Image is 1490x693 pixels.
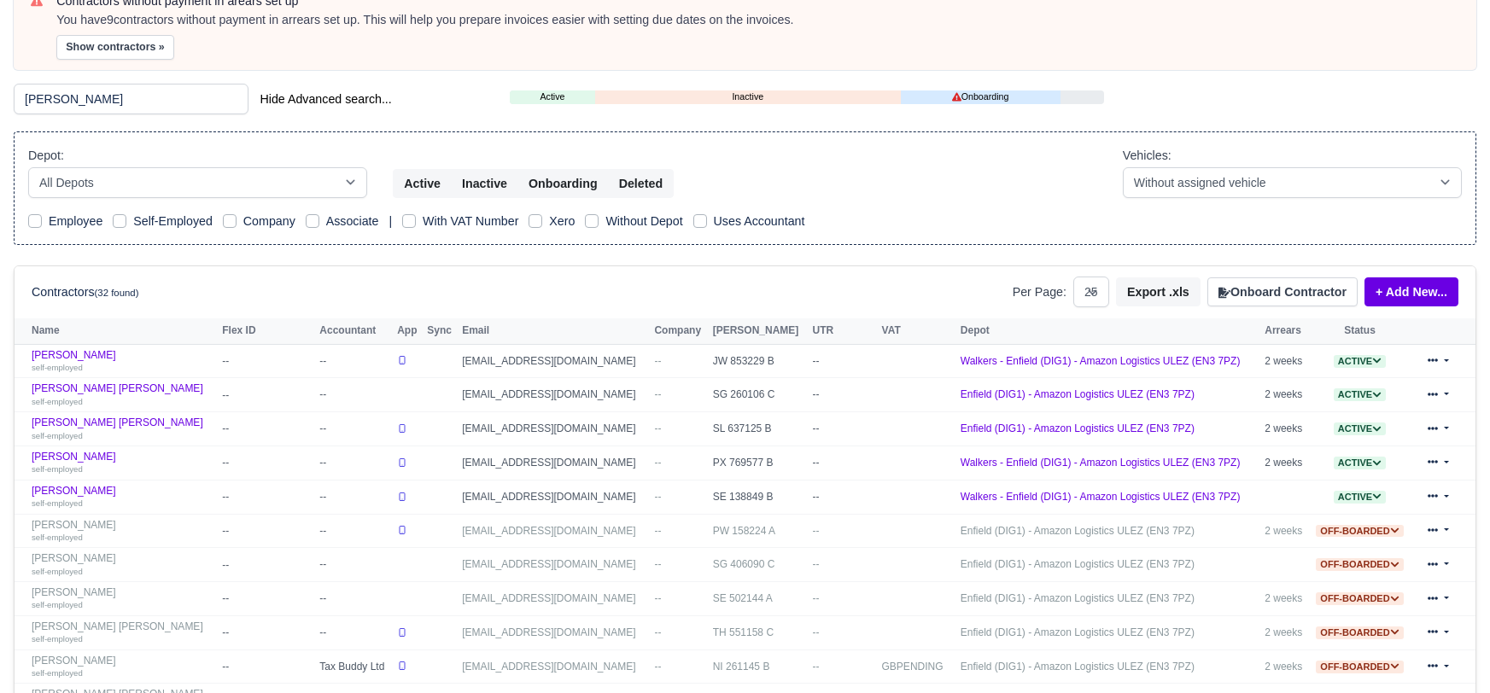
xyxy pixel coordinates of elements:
small: (32 found) [95,288,139,298]
td: 2 weeks [1260,649,1309,684]
a: [PERSON_NAME] self-employed [32,586,213,611]
a: [PERSON_NAME] self-employed [32,552,213,577]
iframe: Chat Widget [1405,611,1490,693]
td: -- [315,480,393,514]
td: -- [315,445,393,480]
td: [EMAIL_ADDRESS][DOMAIN_NAME] [458,615,650,649]
td: -- [315,582,393,616]
span: -- [654,592,661,604]
th: Arrears [1260,318,1309,344]
td: -- [218,514,315,548]
label: With VAT Number [423,212,518,231]
td: -- [218,582,315,616]
td: -- [809,514,878,548]
th: VAT [878,318,956,344]
label: Xero [549,212,575,231]
td: PW 158224 A [709,514,809,548]
td: 2 weeks [1260,445,1309,480]
small: self-employed [32,397,83,406]
small: self-employed [32,634,83,643]
span: Active [1334,355,1386,368]
td: -- [315,378,393,412]
a: Onboarding [901,90,1061,104]
td: [EMAIL_ADDRESS][DOMAIN_NAME] [458,412,650,446]
a: [PERSON_NAME] self-employed [32,655,213,679]
span: | [389,214,392,228]
td: -- [218,548,315,582]
td: SG 406090 C [709,548,809,582]
td: Tax Buddy Ltd [315,649,393,684]
small: self-employed [32,498,83,508]
th: Flex ID [218,318,315,344]
td: -- [809,344,878,378]
td: SL 637125 B [709,412,809,446]
td: [EMAIL_ADDRESS][DOMAIN_NAME] [458,445,650,480]
a: Enfield (DIG1) - Amazon Logistics ULEZ (EN3 7PZ) [961,661,1195,673]
small: self-employed [32,668,83,678]
label: Depot: [28,146,64,166]
td: 2 weeks [1260,344,1309,378]
span: -- [654,388,661,400]
small: self-employed [32,567,83,576]
td: TH 551158 C [709,615,809,649]
a: Enfield (DIG1) - Amazon Logistics ULEZ (EN3 7PZ) [961,558,1195,570]
small: self-employed [32,464,83,474]
a: Walkers - Enfield (DIG1) - Amazon Logistics ULEZ (EN3 7PZ) [961,457,1241,469]
a: [PERSON_NAME] self-employed [32,451,213,475]
td: -- [315,615,393,649]
span: -- [654,491,661,503]
a: Off-boarded [1316,592,1403,604]
th: App [393,318,423,344]
span: -- [654,525,661,537]
td: -- [809,378,878,412]
a: Walkers - Enfield (DIG1) - Amazon Logistics ULEZ (EN3 7PZ) [961,355,1241,367]
td: [EMAIL_ADDRESS][DOMAIN_NAME] [458,582,650,616]
a: [PERSON_NAME] [PERSON_NAME] self-employed [32,620,213,645]
span: Off-boarded [1316,626,1403,639]
a: + Add New... [1364,277,1458,306]
input: Search (by name, email, transporter id) ... [14,84,248,114]
span: Off-boarded [1316,558,1403,571]
span: Active [1334,422,1386,435]
span: Active [1334,491,1386,504]
td: -- [218,649,315,684]
label: Vehicles: [1123,146,1172,166]
a: [PERSON_NAME] self-employed [32,485,213,510]
button: Hide Advanced search... [248,84,402,114]
span: -- [654,355,661,367]
button: Export .xls [1116,277,1201,306]
td: -- [218,412,315,446]
button: Active [393,169,452,198]
td: [EMAIL_ADDRESS][DOMAIN_NAME] [458,378,650,412]
a: [PERSON_NAME] self-employed [32,519,213,544]
th: Depot [956,318,1260,344]
a: Walkers - Enfield (DIG1) - Amazon Logistics ULEZ (EN3 7PZ) [961,491,1241,503]
label: Without Depot [605,212,682,231]
th: Name [15,318,218,344]
td: -- [809,480,878,514]
label: Self-Employed [133,212,213,231]
a: Off-boarded [1316,558,1403,570]
a: Enfield (DIG1) - Amazon Logistics ULEZ (EN3 7PZ) [961,388,1195,400]
td: -- [218,445,315,480]
a: Active [1334,355,1386,367]
a: Active [1334,422,1386,434]
a: Inactive [595,90,901,104]
a: Active [1334,388,1386,400]
td: -- [809,649,878,684]
h6: Contractors [32,285,138,300]
label: Uses Accountant [714,212,805,231]
a: [PERSON_NAME] [PERSON_NAME] self-employed [32,416,213,441]
a: Active [510,90,595,104]
small: self-employed [32,431,83,440]
strong: 9 [107,13,114,26]
button: Onboarding [517,169,609,198]
button: Show contractors » [56,35,174,60]
span: -- [654,661,661,673]
th: UTR [809,318,878,344]
td: -- [809,548,878,582]
td: 2 weeks [1260,582,1309,616]
button: Onboard Contractor [1207,277,1358,306]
